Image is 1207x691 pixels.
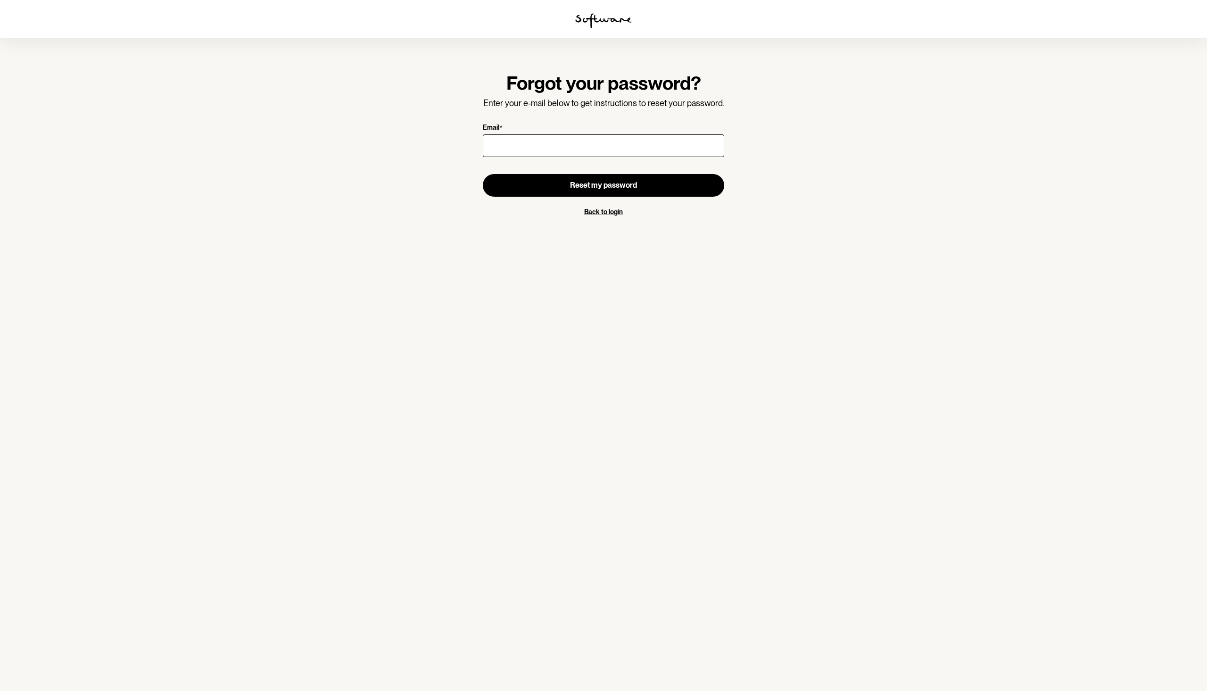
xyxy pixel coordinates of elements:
h1: Forgot your password? [483,72,724,94]
button: Reset my password [483,174,724,197]
img: software logo [575,13,632,28]
a: Back to login [584,208,623,216]
span: Reset my password [570,181,637,190]
p: Email [483,124,499,133]
p: Enter your e-mail below to get instructions to reset your password. [483,98,724,108]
